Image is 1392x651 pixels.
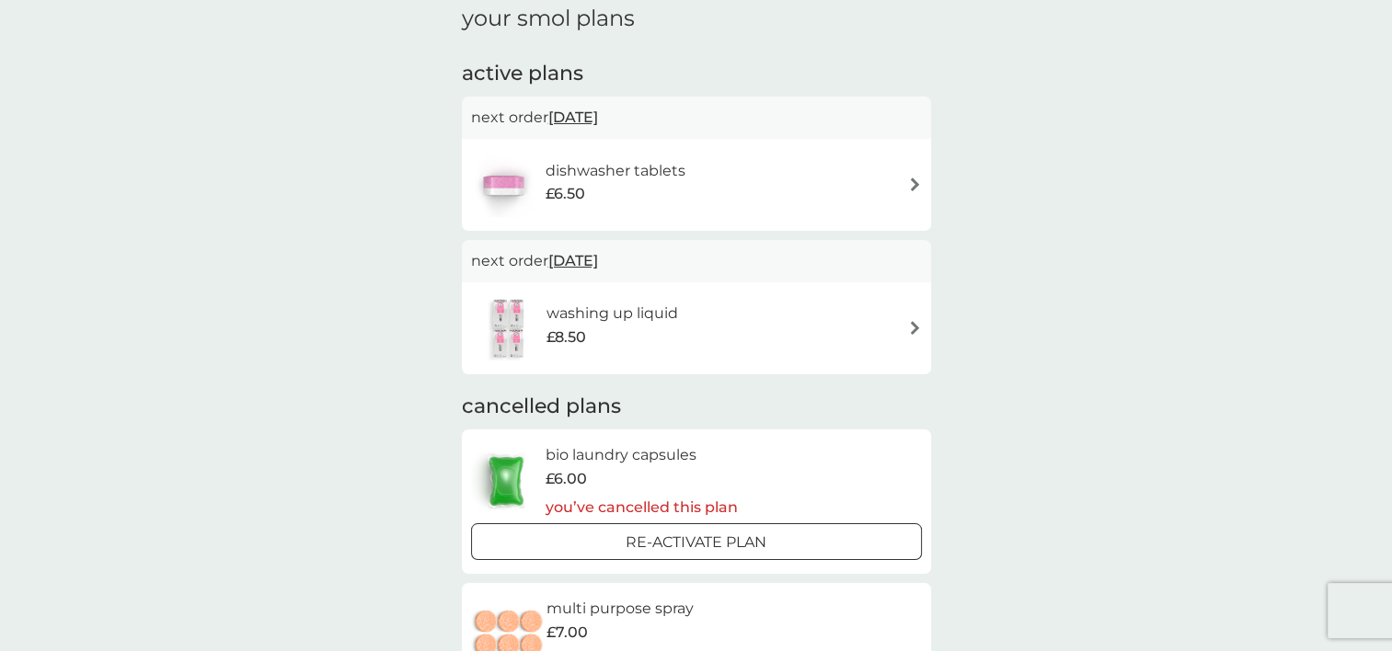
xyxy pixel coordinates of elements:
img: washing up liquid [471,296,546,360]
h6: dishwasher tablets [546,159,685,183]
img: arrow right [908,321,922,335]
p: next order [471,249,922,273]
span: £7.00 [546,621,588,645]
h2: cancelled plans [462,393,931,421]
h6: bio laundry capsules [546,443,738,467]
img: arrow right [908,177,922,191]
h6: washing up liquid [546,302,678,325]
span: [DATE] [548,243,598,279]
span: [DATE] [548,99,598,135]
p: you’ve cancelled this plan [546,496,738,520]
h1: your smol plans [462,6,931,32]
h6: multi purpose spray [546,597,739,621]
span: £6.00 [546,467,587,491]
span: £8.50 [546,325,586,349]
h2: active plans [462,60,931,88]
span: £6.50 [546,182,585,206]
img: dishwasher tablets [471,153,535,217]
img: bio laundry capsules [471,449,541,513]
button: Re-activate Plan [471,523,922,560]
p: next order [471,106,922,130]
p: Re-activate Plan [626,531,766,554]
